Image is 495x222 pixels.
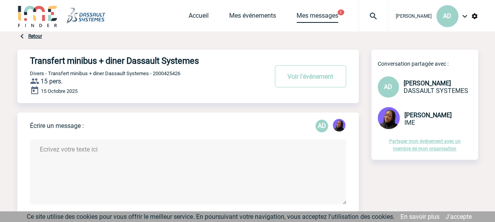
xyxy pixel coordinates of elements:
[28,33,42,39] a: Retour
[229,12,276,23] a: Mes événements
[445,213,472,220] a: J'accepte
[41,88,78,94] span: 15 Octobre 2025
[41,78,63,85] span: 15 pers.
[315,120,328,132] p: AD
[17,5,58,27] img: IME-Finder
[404,80,451,87] span: [PERSON_NAME]
[443,12,451,20] span: AD
[378,107,400,129] img: 131349-0.png
[315,120,328,132] div: Anne-Catherine DELECROIX
[404,111,452,119] span: [PERSON_NAME]
[189,12,209,23] a: Accueil
[333,119,345,131] img: 131349-0.png
[297,12,338,23] a: Mes messages
[30,122,84,129] p: Écrire un message :
[404,119,415,126] span: IME
[389,139,461,152] a: Partager mon événement avec un membre de mon organisation
[30,70,180,76] span: Divers - Transfert minibus + diner Dassault Systemes - 2000425426
[378,61,478,67] p: Conversation partagée avec :
[333,119,345,133] div: Tabaski THIAM
[275,65,346,87] button: Voir l'événement
[27,213,395,220] span: Ce site utilise des cookies pour vous offrir le meilleur service. En poursuivant votre navigation...
[396,13,432,19] span: [PERSON_NAME]
[30,56,245,66] h4: Transfert minibus + diner Dassault Systemes
[404,87,468,94] span: DASSAULT SYSTEMES
[400,213,439,220] a: En savoir plus
[384,83,392,91] span: AD
[337,9,344,15] button: 1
